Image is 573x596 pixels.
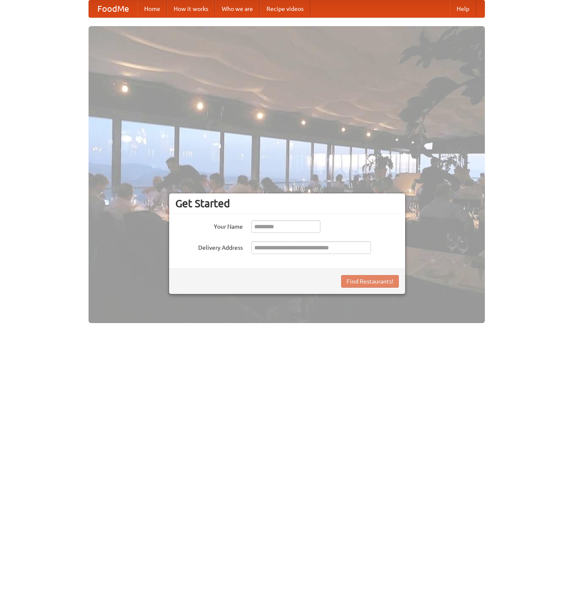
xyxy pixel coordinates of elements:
[89,0,137,17] a: FoodMe
[341,275,399,288] button: Find Restaurants!
[175,220,243,231] label: Your Name
[175,241,243,252] label: Delivery Address
[215,0,260,17] a: Who we are
[260,0,310,17] a: Recipe videos
[137,0,167,17] a: Home
[167,0,215,17] a: How it works
[450,0,476,17] a: Help
[175,197,399,210] h3: Get Started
